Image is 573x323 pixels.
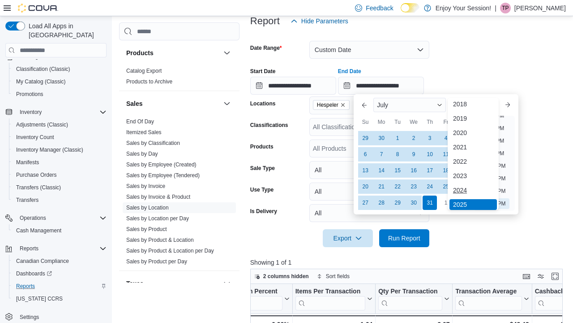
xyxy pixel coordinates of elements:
p: [PERSON_NAME] [514,3,566,13]
a: [US_STATE] CCRS [13,293,66,304]
a: Sales by Product & Location per Day [126,248,214,254]
div: Tu [390,115,405,129]
div: Transaction Average [455,288,522,310]
a: Transfers [13,195,42,205]
button: Operations [2,212,110,224]
button: Inventory Manager (Classic) [9,144,110,156]
img: Cova [18,4,58,13]
div: day-31 [423,196,437,210]
span: Inventory Count [13,132,107,143]
span: My Catalog (Classic) [13,76,107,87]
button: Transfers (Classic) [9,181,110,194]
label: Start Date [250,68,276,75]
a: Manifests [13,157,43,168]
span: Transfers (Classic) [13,182,107,193]
span: Hespeler [317,100,338,109]
button: My Catalog (Classic) [9,75,110,88]
a: Cash Management [13,225,65,236]
span: Hespeler [313,100,350,110]
button: Sales [222,98,232,109]
button: Remove Hespeler from selection in this group [340,102,346,108]
a: End Of Day [126,118,154,125]
div: 2021 [449,142,497,153]
div: day-14 [374,163,389,178]
div: Su [358,115,372,129]
span: Reports [20,245,38,252]
label: Date Range [250,44,282,52]
span: Sort fields [326,273,350,280]
div: Items Per Transaction [295,288,366,296]
a: Adjustments (Classic) [13,119,72,130]
div: day-8 [390,147,405,161]
div: day-30 [406,196,421,210]
div: day-24 [423,179,437,194]
button: All [309,204,429,222]
button: Previous Month [357,98,372,112]
div: day-4 [439,131,453,145]
h3: Report [250,16,280,26]
button: All [309,161,429,179]
div: Products [119,65,239,91]
button: Operations [16,213,50,223]
button: Sales [126,99,220,108]
a: Settings [16,312,43,323]
button: Markdown Percent [222,288,289,310]
div: day-20 [358,179,372,194]
div: day-10 [423,147,437,161]
span: Purchase Orders [16,171,57,179]
button: 2 columns hidden [251,271,312,282]
p: Enjoy Your Session! [436,3,492,13]
label: Is Delivery [250,208,277,215]
span: Cash Management [13,225,107,236]
a: My Catalog (Classic) [13,76,69,87]
button: Canadian Compliance [9,255,110,267]
button: Classification (Classic) [9,63,110,75]
div: 2018 [449,99,497,109]
p: Showing 1 of 1 [250,258,566,267]
a: Sales by Employee (Created) [126,161,197,168]
span: [US_STATE] CCRS [16,295,63,302]
button: Adjustments (Classic) [9,118,110,131]
a: Sales by Location per Day [126,215,189,222]
div: day-1 [390,131,405,145]
button: Cash Management [9,224,110,237]
div: day-1 [439,196,453,210]
span: Purchase Orders [13,170,107,180]
a: Sales by Invoice & Product [126,194,190,200]
span: Transfers [13,195,107,205]
button: Transaction Average [455,288,529,310]
input: Dark Mode [401,3,419,13]
span: Promotions [16,91,43,98]
span: Settings [20,314,39,321]
button: Inventory [2,106,110,118]
span: My Catalog (Classic) [16,78,66,85]
label: Locations [250,100,276,107]
div: day-11 [439,147,453,161]
input: Press the down key to open a popover containing a calendar. [250,77,336,95]
div: Transaction Average [455,288,522,296]
span: TP [502,3,509,13]
a: Sales by Invoice [126,183,165,189]
a: Itemized Sales [126,129,162,135]
h3: Sales [126,99,143,108]
div: Qty Per Transaction [378,288,442,296]
div: day-9 [406,147,421,161]
span: Cash Management [16,227,61,234]
button: Next month [500,98,515,112]
a: Sales by Employee (Tendered) [126,172,200,179]
a: Sales by Product per Day [126,258,187,265]
div: Sales [119,116,239,271]
span: Transfers [16,196,38,204]
button: Taxes [126,279,220,288]
button: Reports [16,243,42,254]
button: Custom Date [309,41,429,59]
span: Promotions [13,89,107,100]
div: Th [423,115,437,129]
button: Purchase Orders [9,169,110,181]
button: Qty Per Transaction [378,288,449,310]
a: Dashboards [9,267,110,280]
p: | [495,3,496,13]
a: Sales by Product [126,226,167,232]
span: Adjustments (Classic) [16,121,68,128]
button: Run Report [379,229,429,247]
